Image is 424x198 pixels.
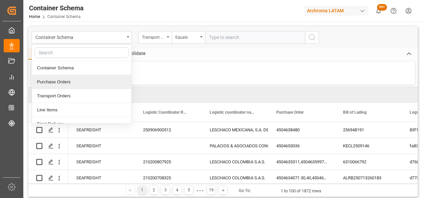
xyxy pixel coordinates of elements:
[138,31,172,44] button: open menu
[29,3,84,13] div: Container Schema
[28,122,68,138] div: Press SPACE to select this row.
[138,186,146,194] div: 1
[210,110,254,115] span: Logistic coordinator name
[28,48,51,60] div: Home
[335,138,402,154] div: KECL2509146
[28,154,68,170] div: Press SPACE to select this row.
[35,33,124,41] div: Container Schema
[32,117,131,131] div: Final Delivery
[371,3,386,18] button: show 100 new notifications
[210,154,260,170] div: LESCHACO COLOMBIA S.A.S.
[276,110,304,115] span: Purchase Order
[32,75,131,89] div: Purchase Orders
[210,170,260,186] div: LESCHACO COLOMBIA S.A.S.
[32,61,131,75] div: Container Schema
[150,186,158,194] div: 2
[268,170,335,186] div: 4504634071 30,40,4504621778 30,40
[304,4,371,17] button: Archroma LATAM
[35,47,129,58] input: Search
[135,154,202,170] div: 210200807925
[207,186,215,194] div: 19
[173,186,181,194] div: 4
[32,31,132,44] button: close menu
[32,103,131,117] div: Line Items
[304,6,368,16] div: Archroma LATAM
[205,31,305,44] input: Type to search
[68,122,135,138] div: SEAFREIGHT
[377,4,387,11] span: 99+
[281,188,321,194] div: 1 to 100 of 1872 rows
[161,186,170,194] div: 3
[196,188,204,193] div: ● ● ●
[175,33,198,40] div: Equals
[29,14,40,19] a: Home
[305,31,319,44] button: search button
[268,122,335,138] div: 4504638480
[68,154,135,170] div: SEAFREIGHT
[335,154,402,170] div: 6310066792
[142,33,165,40] div: Transport Type
[210,122,260,138] div: LESCHACO MEXICANA, S.A. DE C.V.
[335,170,402,186] div: ALRB250713260183
[268,138,335,154] div: 4504653036
[135,122,202,138] div: 250906900512
[335,122,402,138] div: 256948191
[143,110,188,115] span: Logistic Coordinator Reference Number
[343,110,367,115] span: Bill of Lading
[115,48,151,60] div: Consolidate
[386,3,401,18] button: Help Center
[68,170,135,186] div: SEAFREIGHT
[172,31,205,44] button: open menu
[268,154,335,170] div: 4504633311,4504635997,4504641437,4504649439
[185,186,193,194] div: 5
[28,138,68,154] div: Press SPACE to select this row.
[32,89,131,103] div: Transport Orders
[239,187,251,194] div: Go To:
[28,170,68,186] div: Press SPACE to select this row.
[135,170,202,186] div: 210200708325
[210,138,260,154] div: PALACIOS & ASOCIADOS CONSORCIO LOGISTICO
[68,138,135,154] div: SEAFREIGHT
